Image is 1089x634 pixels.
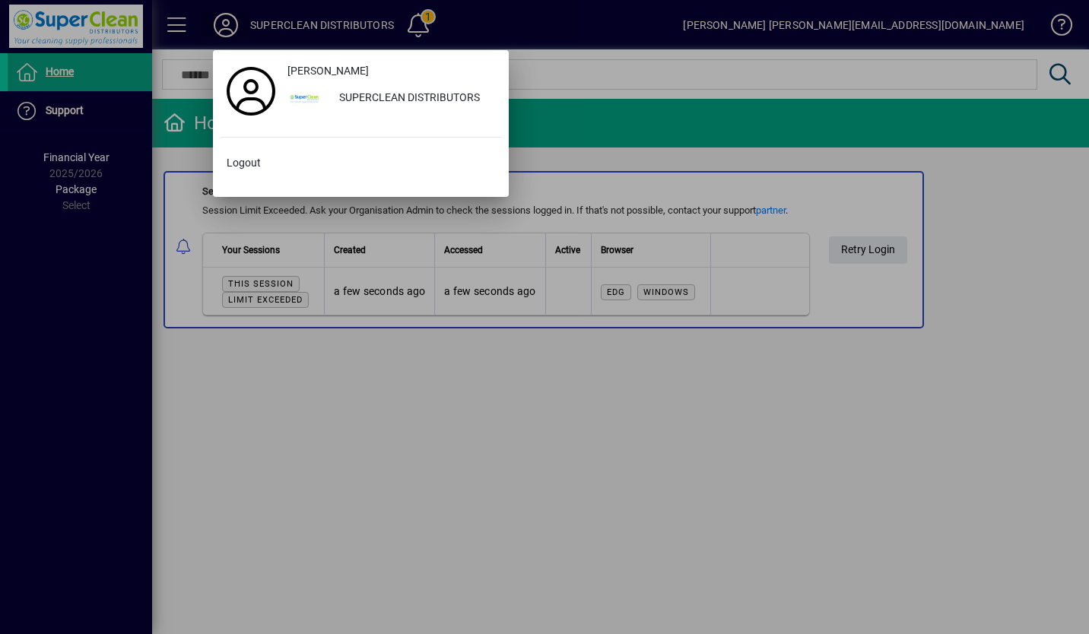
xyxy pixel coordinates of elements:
[221,78,281,105] a: Profile
[327,85,501,113] div: SUPERCLEAN DISTRIBUTORS
[281,58,501,85] a: [PERSON_NAME]
[221,150,501,177] button: Logout
[281,85,501,113] button: SUPERCLEAN DISTRIBUTORS
[227,155,261,171] span: Logout
[287,63,369,79] span: [PERSON_NAME]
